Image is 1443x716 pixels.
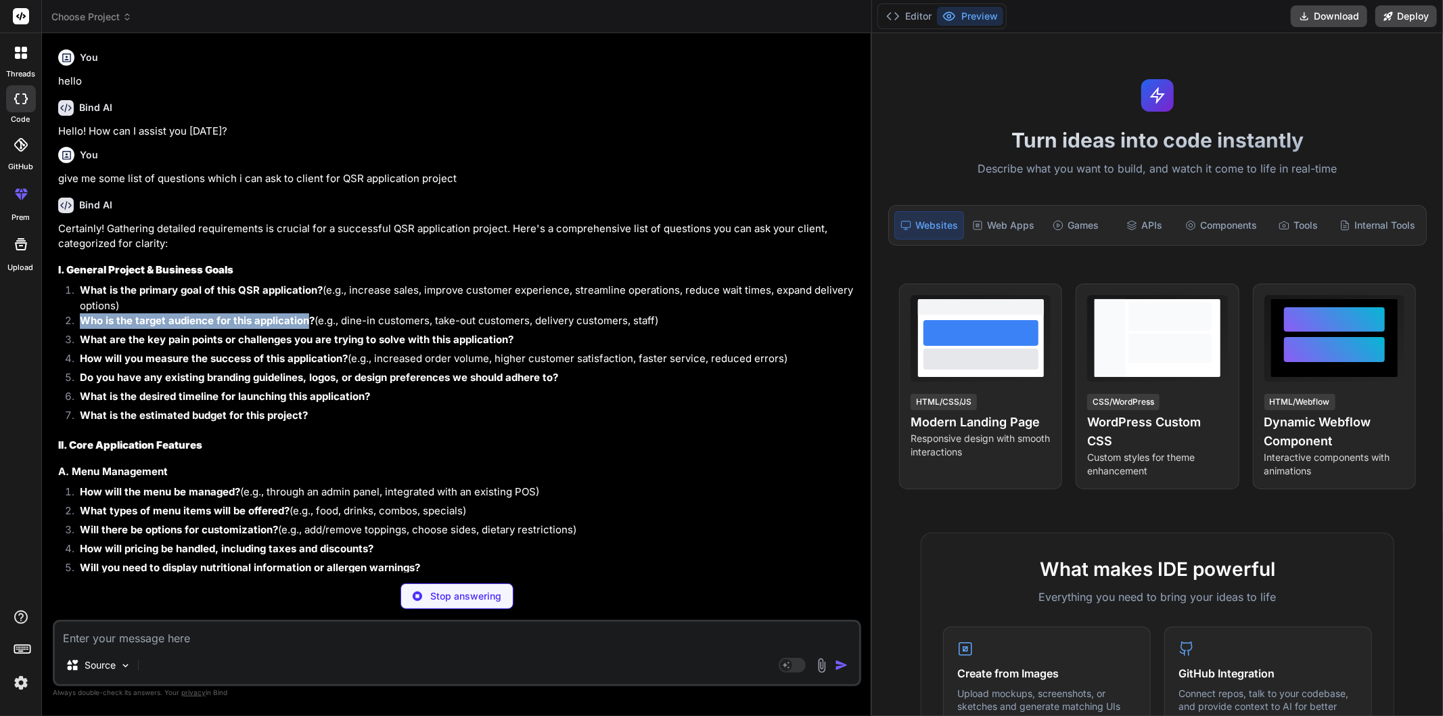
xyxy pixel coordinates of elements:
[80,51,98,64] h6: You
[58,171,858,187] p: give me some list of questions which i can ask to client for QSR application project
[1043,211,1109,240] div: Games
[58,439,202,451] strong: II. Core Application Features
[957,665,1137,681] h4: Create from Images
[85,658,116,672] p: Source
[430,589,501,603] p: Stop answering
[69,522,858,541] li: (e.g., add/remove toppings, choose sides, dietary restrictions)
[814,658,829,673] img: attachment
[894,211,964,240] div: Websites
[69,485,858,504] li: (e.g., through an admin panel, integrated with an existing POS)
[911,394,977,410] div: HTML/CSS/JS
[1087,451,1227,478] p: Custom styles for theme enhancement
[58,124,858,139] p: Hello! How can I assist you [DATE]?
[12,212,30,223] label: prem
[80,561,420,574] strong: Will you need to display nutritional information or allergen warnings?
[943,589,1372,605] p: Everything you need to bring your ideas to life
[69,351,858,370] li: (e.g., increased order volume, higher customer satisfaction, faster service, reduced errors)
[80,504,290,517] strong: What types of menu items will be offered?
[58,221,858,252] p: Certainly! Gathering detailed requirements is crucial for a successful QSR application project. H...
[1178,665,1358,681] h4: GitHub Integration
[1087,413,1227,451] h4: WordPress Custom CSS
[181,688,206,696] span: privacy
[80,485,240,498] strong: How will the menu be managed?
[8,262,34,273] label: Upload
[1264,451,1404,478] p: Interactive components with animations
[1264,394,1335,410] div: HTML/Webflow
[80,352,348,365] strong: How will you measure the success of this application?
[69,313,858,332] li: (e.g., dine-in customers, take-out customers, delivery customers, staff)
[1264,413,1404,451] h4: Dynamic Webflow Component
[80,333,513,346] strong: What are the key pain points or challenges you are trying to solve with this application?
[53,686,861,699] p: Always double-check its answers. Your in Bind
[1112,211,1178,240] div: APIs
[80,542,373,555] strong: How will pricing be handled, including taxes and discounts?
[80,284,323,296] strong: What is the primary goal of this QSR application?
[79,198,112,212] h6: Bind AI
[12,114,30,125] label: code
[967,211,1040,240] div: Web Apps
[80,371,558,384] strong: Do you have any existing branding guidelines, logos, or design preferences we should adhere to?
[80,523,278,536] strong: Will there be options for customization?
[80,390,370,403] strong: What is the desired timeline for launching this application?
[69,504,858,522] li: (e.g., food, drinks, combos, specials)
[58,74,858,89] p: hello
[911,413,1051,432] h4: Modern Landing Page
[1291,5,1367,27] button: Download
[58,263,233,276] strong: I. General Project & Business Goals
[911,432,1051,459] p: Responsive design with smooth interactions
[8,161,33,173] label: GitHub
[1087,394,1160,410] div: CSS/WordPress
[881,7,937,26] button: Editor
[1265,211,1331,240] div: Tools
[69,283,858,313] li: (e.g., increase sales, improve customer experience, streamline operations, reduce wait times, exp...
[80,409,308,422] strong: What is the estimated budget for this project?
[58,465,168,478] strong: A. Menu Management
[120,660,131,671] img: Pick Models
[880,160,1435,178] p: Describe what you want to build, and watch it come to life in real-time
[1334,211,1421,240] div: Internal Tools
[880,128,1435,152] h1: Turn ideas into code instantly
[51,10,132,24] span: Choose Project
[80,314,315,327] strong: Who is the target audience for this application?
[79,101,112,114] h6: Bind AI
[1375,5,1437,27] button: Deploy
[9,671,32,694] img: settings
[1180,211,1262,240] div: Components
[937,7,1003,26] button: Preview
[6,68,35,80] label: threads
[835,658,848,672] img: icon
[943,555,1372,583] h2: What makes IDE powerful
[80,148,98,162] h6: You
